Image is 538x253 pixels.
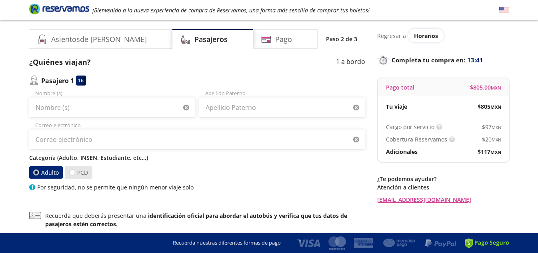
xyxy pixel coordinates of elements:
p: Pasajero 1 [41,76,74,86]
span: Horarios [414,32,438,40]
small: MXN [492,124,501,130]
p: ¿Quiénes viajan? [29,57,91,68]
input: Nombre (s) [29,98,195,118]
p: Categoría (Adulto, INSEN, Estudiante, etc...) [29,153,365,162]
a: Brand Logo [29,3,89,17]
p: Completa tu compra en : [377,54,509,66]
label: PCD [65,166,92,179]
p: Pago total [386,83,414,92]
p: 1 a bordo [336,57,365,68]
small: MXN [490,149,501,155]
h4: Pago [275,34,292,45]
b: identificación oficial para abordar el autobús y verifica que tus datos de pasajeros estén correc... [45,212,347,228]
h4: Asientos de [PERSON_NAME] [51,34,147,45]
p: Por seguridad, no se permite que ningún menor viaje solo [37,183,194,191]
p: Atención a clientes [377,183,509,191]
span: 13:41 [467,56,483,65]
span: $ 805.00 [470,83,501,92]
p: Recuerda nuestras diferentes formas de pago [173,239,281,247]
a: [EMAIL_ADDRESS][DOMAIN_NAME] [377,195,509,204]
i: Brand Logo [29,3,89,15]
p: Tu viaje [386,102,407,111]
p: Cargo por servicio [386,123,434,131]
span: $ 805 [478,102,501,111]
small: MXN [492,137,501,143]
em: ¡Bienvenido a la nueva experiencia de compra de Reservamos, una forma más sencilla de comprar tus... [92,6,370,14]
span: $ 20 [482,135,501,143]
div: Regresar a ver horarios [377,29,509,42]
small: MXN [490,104,501,110]
p: Recuerda que deberás presentar una [45,211,365,228]
button: English [499,5,509,15]
input: Apellido Paterno [199,98,365,118]
input: Correo electrónico [29,129,365,149]
p: Adicionales [386,147,418,156]
span: $ 117 [478,147,501,156]
small: MXN [491,85,501,91]
p: ¿Te podemos ayudar? [377,175,509,183]
span: $ 97 [482,123,501,131]
h4: Pasajeros [194,34,228,45]
p: Paso 2 de 3 [326,35,357,43]
div: 16 [76,76,86,86]
p: Cobertura Reservamos [386,135,447,143]
p: Regresar a [377,32,406,40]
label: Adulto [29,166,62,179]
